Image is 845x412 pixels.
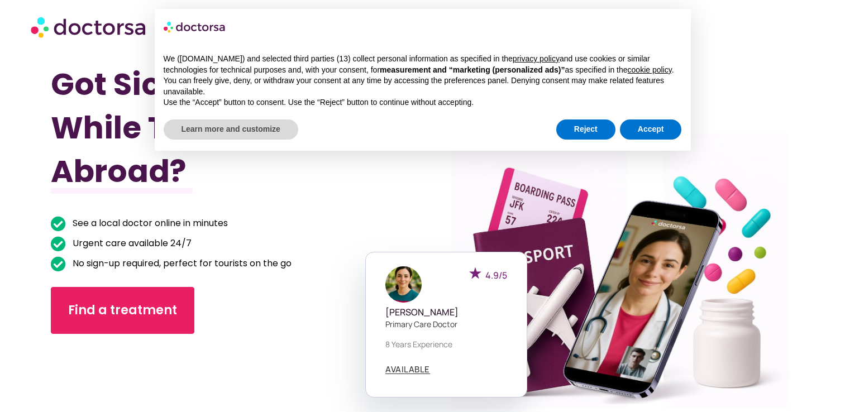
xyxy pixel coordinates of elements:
span: Find a treatment [68,301,177,319]
strong: measurement and “marketing (personalized ads)” [380,65,565,74]
span: No sign-up required, perfect for tourists on the go [70,256,292,271]
p: Use the “Accept” button to consent. Use the “Reject” button to continue without accepting. [164,97,682,108]
p: Primary care doctor [385,318,507,330]
button: Learn more and customize [164,119,298,140]
h5: [PERSON_NAME] [385,307,507,318]
span: 4.9/5 [485,269,507,281]
a: cookie policy [628,65,672,74]
p: 8 years experience [385,338,507,350]
button: Reject [556,119,615,140]
a: privacy policy [513,54,560,63]
p: You can freely give, deny, or withdraw your consent at any time by accessing the preferences pane... [164,75,682,97]
h1: Got Sick While Traveling Abroad? [51,63,367,193]
button: Accept [620,119,682,140]
img: logo [164,18,226,36]
span: See a local doctor online in minutes [70,215,228,231]
a: Find a treatment [51,287,194,334]
p: We ([DOMAIN_NAME]) and selected third parties (13) collect personal information as specified in t... [164,54,682,75]
span: AVAILABLE [385,365,430,373]
span: Urgent care available 24/7 [70,236,192,251]
a: AVAILABLE [385,365,430,374]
